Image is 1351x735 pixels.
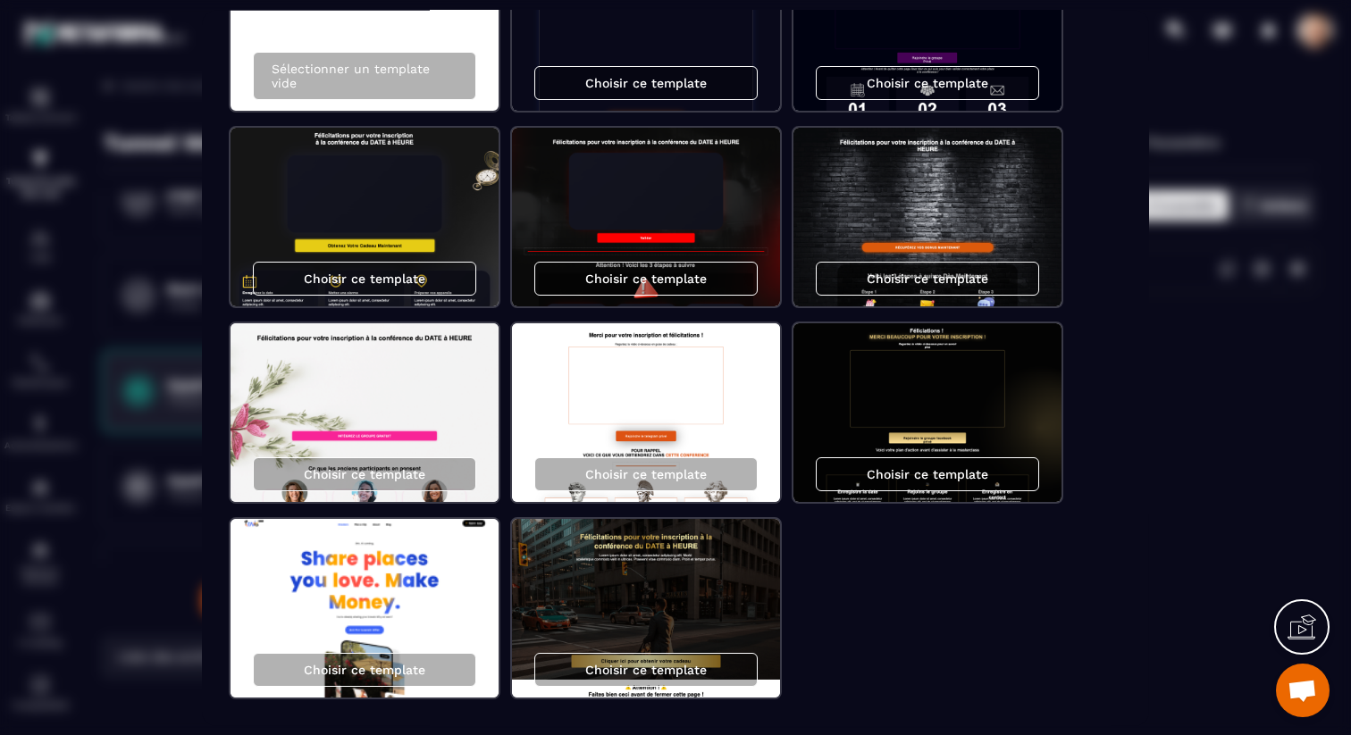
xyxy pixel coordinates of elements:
img: image [512,322,780,501]
p: Sélectionner un template vide [272,61,457,89]
p: Choisir ce template [867,466,988,480]
p: Choisir ce template [585,271,707,285]
a: Ouvrir le chat [1276,664,1330,717]
img: image [512,127,780,305]
p: Choisir ce template [304,466,425,480]
img: image [231,322,499,501]
p: Choisir ce template [585,466,707,480]
img: image [512,518,780,697]
img: image [231,518,499,697]
p: Choisir ce template [304,271,425,285]
p: Choisir ce template [585,75,707,89]
p: Choisir ce template [585,662,707,676]
img: image [793,127,1061,305]
p: Choisir ce template [867,75,988,89]
img: image [793,322,1061,501]
img: image [231,127,499,305]
p: Choisir ce template [867,271,988,285]
p: Choisir ce template [304,662,425,676]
